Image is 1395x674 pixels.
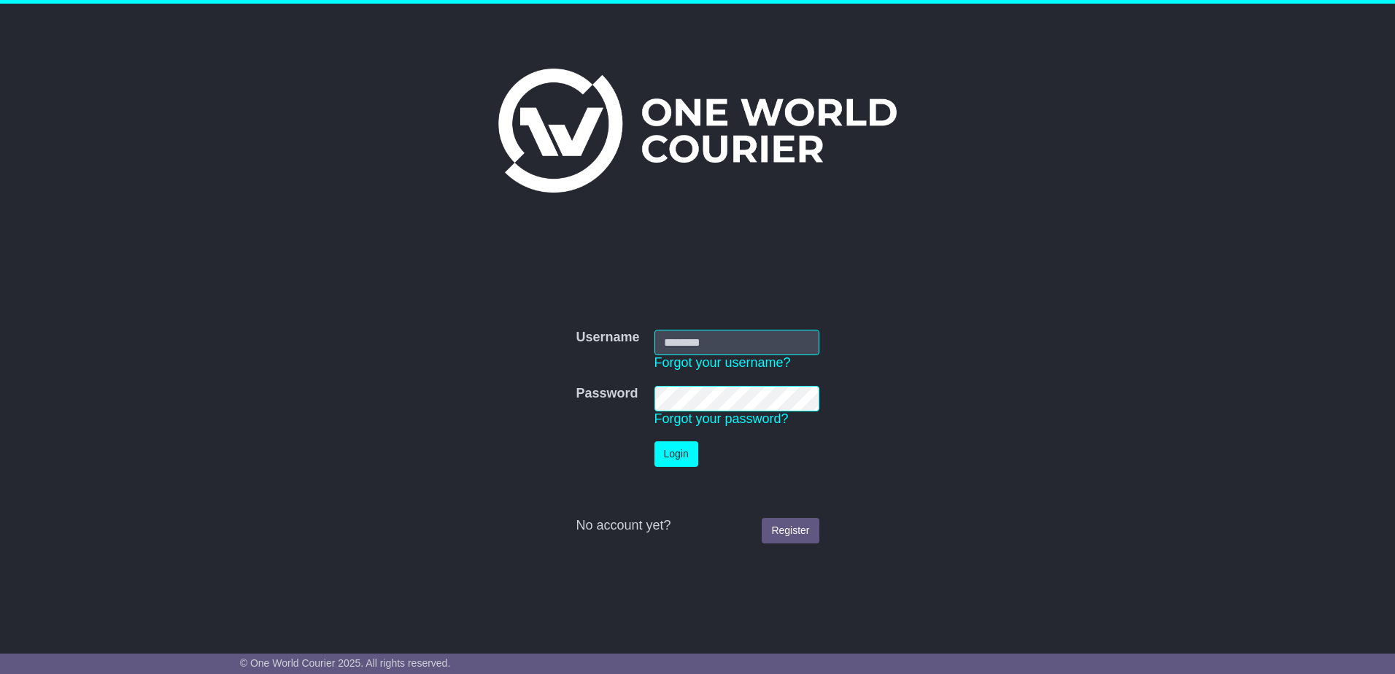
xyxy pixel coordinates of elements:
a: Register [762,518,819,543]
a: Forgot your username? [654,355,791,370]
div: No account yet? [576,518,819,534]
a: Forgot your password? [654,411,789,426]
button: Login [654,441,698,467]
label: Username [576,330,639,346]
label: Password [576,386,638,402]
img: One World [498,69,897,193]
span: © One World Courier 2025. All rights reserved. [240,657,451,669]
